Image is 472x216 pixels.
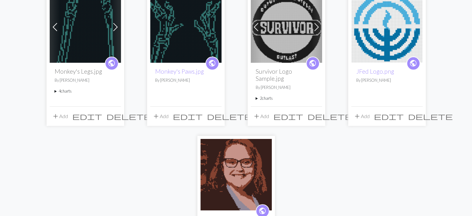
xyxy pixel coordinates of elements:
button: Add [150,110,171,122]
summary: 4charts [55,88,116,94]
h2: Survivor Logo Sample.jpg [256,68,317,82]
h2: Monkey's Legs.jpg [55,68,116,75]
span: add [152,112,160,121]
a: JFed Logo.png [351,23,423,29]
p: By [PERSON_NAME] [155,77,217,83]
a: public [205,57,219,70]
i: public [409,57,417,70]
button: Delete [205,110,254,122]
img: Sierra.jpg [200,139,272,210]
span: edit [273,112,303,121]
span: add [253,112,260,121]
i: Edit [173,113,203,120]
span: add [52,112,59,121]
span: public [108,58,115,68]
a: Monkey's Legs.jpg [50,23,121,29]
a: public [306,57,320,70]
span: delete [106,112,151,121]
button: Add [251,110,271,122]
p: By [PERSON_NAME] [356,77,418,83]
span: delete [408,112,453,121]
span: public [208,58,216,68]
span: delete [308,112,352,121]
i: Edit [374,113,404,120]
span: delete [207,112,252,121]
a: public [407,57,420,70]
button: Add [50,110,70,122]
a: Survivor Logo Sample.jpg [251,23,322,29]
span: add [353,112,361,121]
span: edit [173,112,203,121]
span: edit [374,112,404,121]
a: Sierra.jpg [200,171,272,177]
i: public [208,57,216,70]
p: By [PERSON_NAME] [55,77,116,83]
a: Monkey's Legs.jpg [150,23,222,29]
a: JFed Logo.png [356,68,394,75]
button: Edit [271,110,305,122]
i: Edit [273,113,303,120]
summary: 2charts [256,95,317,101]
button: Delete [305,110,354,122]
i: public [309,57,317,70]
button: Edit [70,110,104,122]
a: public [105,57,119,70]
button: Add [351,110,372,122]
button: Edit [171,110,205,122]
i: public [108,57,115,70]
a: Monkey's Paws.jpg [155,68,204,75]
span: public [409,58,417,68]
p: By [PERSON_NAME] [256,85,317,90]
span: edit [72,112,102,121]
button: Delete [104,110,153,122]
button: Delete [406,110,455,122]
button: Edit [372,110,406,122]
i: Edit [72,113,102,120]
span: public [309,58,317,68]
span: public [258,206,266,216]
